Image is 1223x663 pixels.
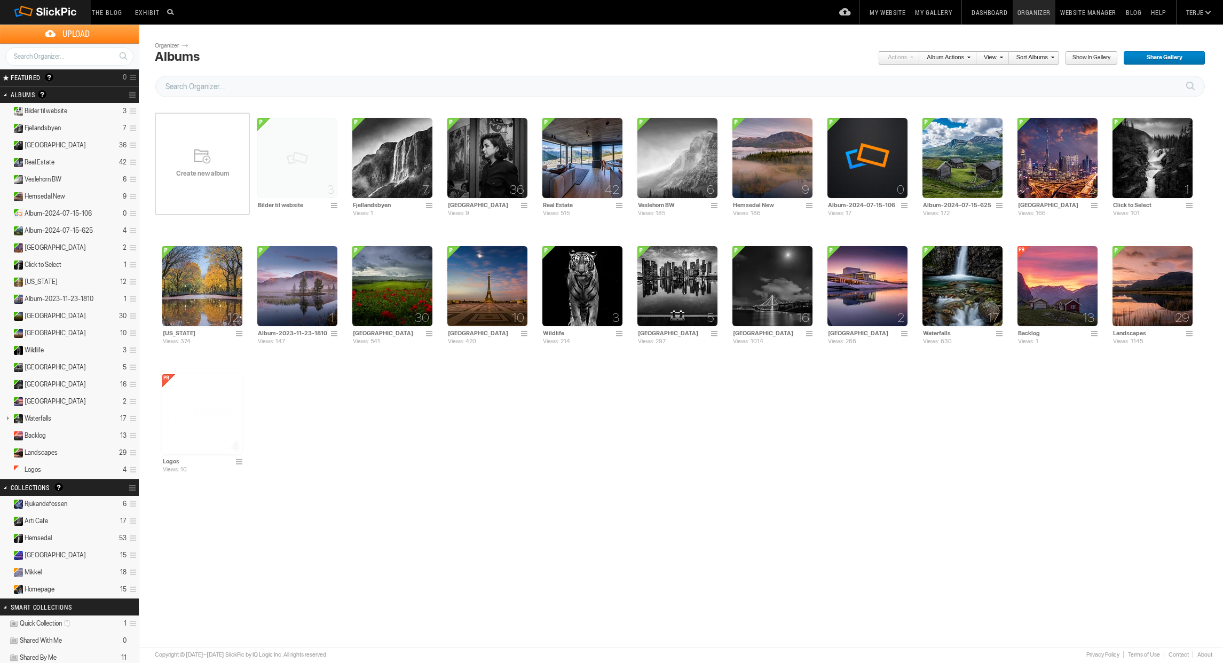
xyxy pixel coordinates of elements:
[9,397,23,406] ins: Public Album
[162,246,242,326] img: Central_Park_Autumn_Colors%2C_Fall_Photo.webp
[9,500,23,509] ins: Public Collection
[9,226,23,235] ins: Public Album
[707,185,714,194] span: 6
[257,328,328,338] input: Album-2023-11-23-1810
[1,124,11,132] a: Expand
[1017,246,1098,326] img: Leinestolen.webp
[9,619,19,628] img: ico_album_quick.png
[828,210,851,217] span: Views: 17
[1,107,11,115] a: Expand
[1113,338,1143,345] span: Views: 1145
[1123,51,1198,65] span: Share Gallery
[1,534,11,542] a: Expand
[733,338,763,345] span: Views: 1014
[9,209,23,218] ins: Public Album
[9,243,23,252] ins: Public Album
[25,448,58,457] span: Landscapes
[155,651,328,659] div: Copyright © [DATE]–[DATE] SlickPic by IQ Logic Inc. All rights reserved.
[257,200,328,210] input: Bilder til website
[638,210,665,217] span: Views: 185
[25,568,42,577] span: Mikkel
[9,261,23,270] ins: Public Album
[257,118,337,198] img: pix.gif
[25,141,86,149] span: Napoli
[447,246,527,326] img: Eifel_tower_sunrise.webp
[25,175,61,184] span: Veslehorn BW
[25,209,92,218] span: Album-2024-07-15-106
[352,118,432,198] img: Hydnefossen_BW_180x120.webp
[25,465,41,474] span: Logos
[25,158,54,167] span: Real Estate
[1,431,11,439] a: Expand
[1123,651,1164,658] a: Terms of Use
[1,261,11,269] a: Expand
[1087,185,1094,194] span: 2
[638,338,666,345] span: Views: 297
[1185,185,1189,194] span: 1
[25,295,93,303] span: Album-2023-11-23-1810
[11,86,100,103] h2: Albums
[329,313,334,322] span: 1
[9,329,23,338] ins: Public Album
[25,278,58,286] span: New York
[25,363,86,372] span: Singapore
[878,51,913,65] a: Actions
[1112,200,1183,210] input: Click to Select
[258,338,285,345] span: Views: 147
[976,51,1003,65] a: View
[542,200,613,210] input: Real Estate
[9,585,23,594] ins: Unlisted Collection
[1018,338,1038,345] span: Views: 1
[1,192,11,200] a: Expand
[637,200,708,210] input: Veslehorn BW
[897,313,904,322] span: 2
[1,141,11,149] a: Expand
[352,200,423,210] input: Fjellandsbyen
[9,158,23,167] ins: Public Album
[415,313,429,322] span: 30
[1018,210,1046,217] span: Views: 166
[162,374,242,454] img: Terje-Photography_white_low-res.webp
[9,346,23,355] ins: Public Album
[13,25,139,43] span: Upload
[919,51,970,65] a: Album Actions
[1,363,11,371] a: Expand
[227,313,239,322] span: 12
[1017,118,1098,198] img: Dubai_Skyline_Print_-_Burj_Khalifa_Sunset.webp
[9,653,19,662] img: ico_album_coll.png
[827,328,898,338] input: Oslo
[637,118,717,198] img: Velsehor_winterstorm_BW.webp
[802,185,809,194] span: 9
[129,480,139,495] a: Collection Options
[9,636,19,645] img: ico_album_coll.png
[9,175,23,184] ins: Public Album
[7,73,41,82] span: FEATURED
[232,441,239,450] span: 4
[1,175,11,183] a: Expand
[542,118,622,198] img: Skigaarden-57.webp
[25,414,51,423] span: Waterfalls
[25,346,44,354] span: Wildlife
[20,653,57,662] span: Shared By Me
[1113,210,1140,217] span: Views: 101
[1175,313,1189,322] span: 29
[543,338,570,345] span: Views: 214
[257,246,337,326] img: Skogshorn_Sep_2023.webp
[25,534,52,542] span: Hemsedal
[612,313,619,322] span: 3
[1164,651,1193,658] a: Contact
[25,431,46,440] span: Backlog
[25,551,86,559] span: San Francisco
[637,246,717,326] img: Singpore_skyline_BW.webp
[732,118,812,198] img: Drone_01.09.2024.webp
[988,313,999,322] span: 17
[9,141,23,150] ins: Public Album
[992,185,999,194] span: 4
[11,599,100,615] h2: Smart Collections
[113,47,133,65] a: Search
[1017,200,1088,210] input: Dubai
[5,48,133,66] input: Search Organizer...
[542,246,622,326] img: Vigelandsparken.webp
[732,328,803,338] input: San Francisco
[447,118,527,198] img: Terje-5.webp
